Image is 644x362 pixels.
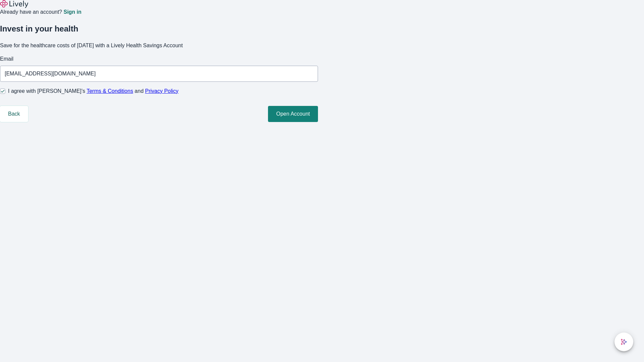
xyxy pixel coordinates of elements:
span: I agree with [PERSON_NAME]’s and [8,87,178,95]
a: Privacy Policy [145,88,179,94]
a: Terms & Conditions [87,88,133,94]
a: Sign in [63,9,81,15]
button: chat [614,333,633,351]
button: Open Account [268,106,318,122]
svg: Lively AI Assistant [621,339,627,345]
